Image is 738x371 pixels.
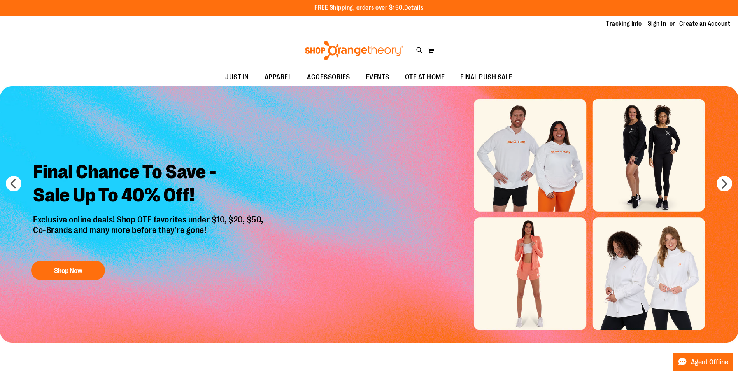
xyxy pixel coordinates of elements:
span: OTF AT HOME [405,68,445,86]
a: Sign In [648,19,666,28]
img: Shop Orangetheory [304,41,405,60]
button: Shop Now [31,261,105,280]
button: prev [6,176,21,191]
span: APPAREL [265,68,292,86]
span: ACCESSORIES [307,68,350,86]
span: Agent Offline [691,359,728,366]
p: FREE Shipping, orders over $150. [314,3,424,12]
a: Final Chance To Save -Sale Up To 40% Off! Exclusive online deals! Shop OTF favorites under $10, $... [27,154,271,284]
button: Agent Offline [673,353,733,371]
h2: Final Chance To Save - Sale Up To 40% Off! [27,154,271,215]
a: Details [404,4,424,11]
button: next [717,176,732,191]
a: Tracking Info [606,19,642,28]
a: Create an Account [679,19,731,28]
span: JUST IN [225,68,249,86]
span: FINAL PUSH SALE [460,68,513,86]
span: EVENTS [366,68,389,86]
p: Exclusive online deals! Shop OTF favorites under $10, $20, $50, Co-Brands and many more before th... [27,215,271,253]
